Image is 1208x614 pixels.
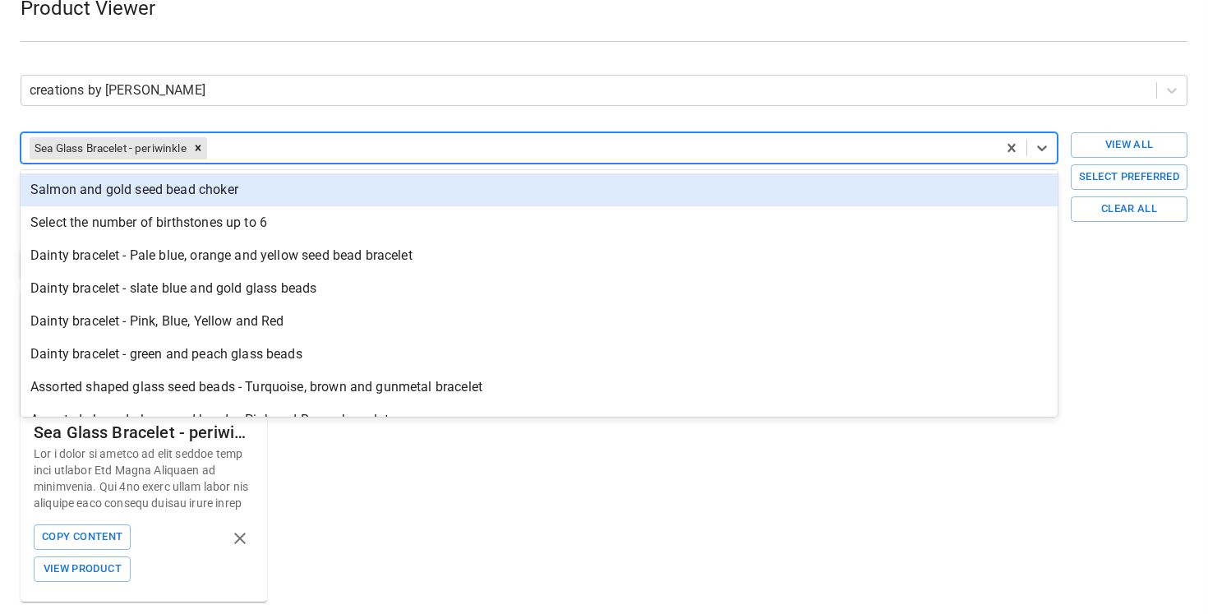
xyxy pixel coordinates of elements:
div: Sea Glass Bracelet - periwinkle [30,137,189,159]
p: Lor i dolor si ametco ad elit seddoe temp inci utlabor Etd Magna Aliquaen ad minimvenia. Qui 4no ... [34,445,254,511]
button: Select Preferred [1071,164,1187,190]
button: remove product [226,524,254,552]
div: Assorted shaped glass seed beads - Turquoise, brown and gunmetal bracelet [21,371,1058,404]
div: Dainty bracelet - slate blue and gold glass beads [21,272,1058,305]
button: View Product [34,556,131,582]
div: Dainty bracelet - green and peach glass beads [21,338,1058,371]
div: Dainty bracelet - Pale blue, orange and yellow seed bead bracelet [21,239,1058,272]
div: Salmon and gold seed bead choker [21,173,1058,206]
div: Sea Glass Bracelet - periwinkle [34,419,254,445]
button: View All [1071,132,1187,158]
div: Dainty bracelet - Pink, Blue, Yellow and Red [21,305,1058,338]
button: Clear All [1071,196,1187,222]
div: Remove Sea Glass Bracelet - periwinkle [189,137,207,159]
div: Select the number of birthstones up to 6 [21,206,1058,239]
div: Assorted shaped glass seed beads - Pink and Brown bracelet [21,404,1058,436]
button: Copy Content [34,524,131,550]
